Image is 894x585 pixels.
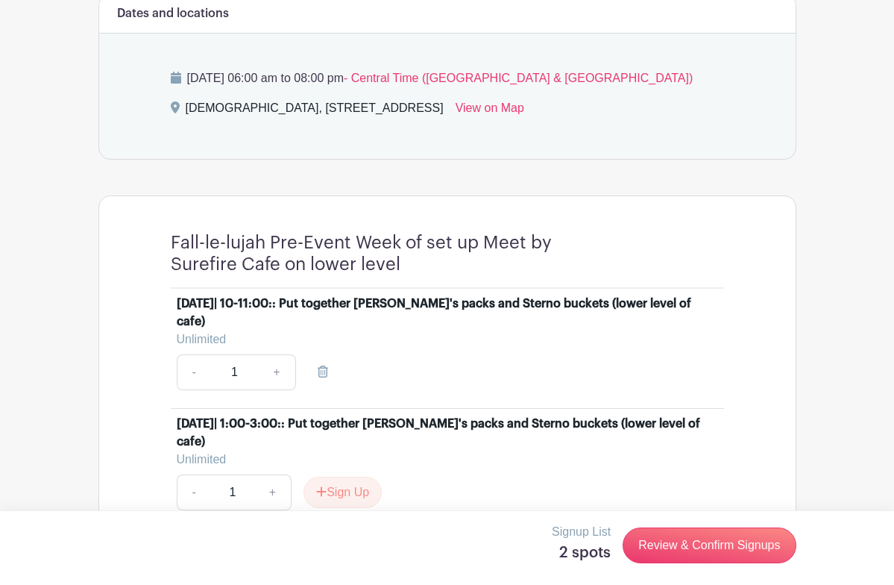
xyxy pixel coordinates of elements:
h6: Dates and locations [117,7,229,21]
p: Signup List [552,523,611,541]
h4: Fall-le-lujah Pre-Event Week of set up Meet by Surefire Cafe on lower level [171,232,581,275]
div: [DATE]| 1:00-3:00:: Put together [PERSON_NAME]'s packs and Sterno buckets (lower level of cafe) [177,415,700,451]
a: - [177,354,211,390]
h5: 2 spots [552,544,611,562]
div: [DEMOGRAPHIC_DATA], [STREET_ADDRESS] [186,99,444,123]
div: Unlimited [177,331,706,348]
a: View on Map [456,99,524,123]
a: Review & Confirm Signups [623,528,796,563]
a: + [254,475,292,510]
div: Unlimited [177,451,706,469]
a: - [177,475,211,510]
div: [DATE]| 10-11:00:: Put together [PERSON_NAME]'s packs and Sterno buckets (lower level of cafe) [177,295,700,331]
a: + [258,354,295,390]
span: - Central Time ([GEOGRAPHIC_DATA] & [GEOGRAPHIC_DATA]) [344,72,693,84]
p: [DATE] 06:00 am to 08:00 pm [171,69,724,87]
button: Sign Up [303,477,382,508]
